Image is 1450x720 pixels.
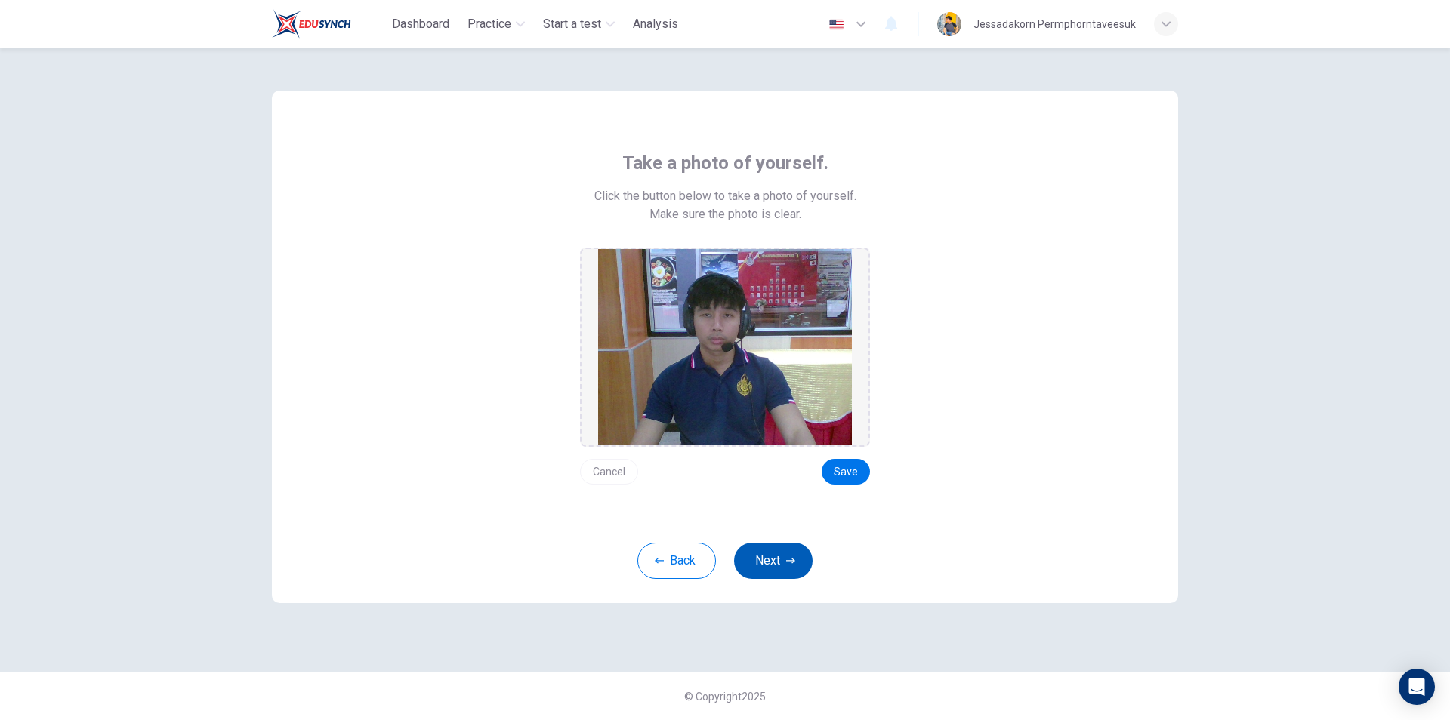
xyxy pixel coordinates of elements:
div: Jessadakorn Permphorntaveesuk [973,15,1136,33]
img: en [827,19,846,30]
div: Open Intercom Messenger [1399,669,1435,705]
img: preview screemshot [598,249,852,445]
span: © Copyright 2025 [684,691,766,703]
button: Next [734,543,813,579]
span: Practice [467,15,511,33]
span: Dashboard [392,15,449,33]
span: Click the button below to take a photo of yourself. [594,187,856,205]
a: Train Test logo [272,9,386,39]
span: Take a photo of yourself. [622,151,828,175]
button: Start a test [537,11,621,38]
button: Analysis [627,11,684,38]
button: Practice [461,11,531,38]
span: Start a test [543,15,601,33]
button: Back [637,543,716,579]
button: Dashboard [386,11,455,38]
img: Train Test logo [272,9,351,39]
button: Cancel [580,459,638,485]
button: Save [822,459,870,485]
img: Profile picture [937,12,961,36]
span: Analysis [633,15,678,33]
span: Make sure the photo is clear. [649,205,801,223]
